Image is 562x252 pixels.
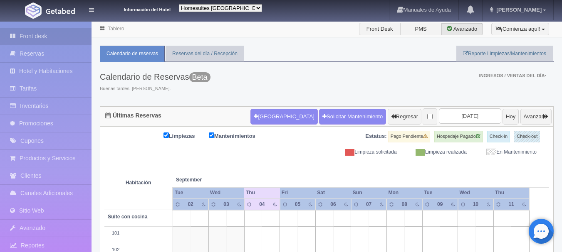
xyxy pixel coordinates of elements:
th: Mon [386,187,422,198]
span: Ingresos / Ventas del día [479,73,546,78]
a: Calendario de reservas [100,46,165,62]
th: Sat [315,187,351,198]
div: 07 [364,201,374,208]
label: Hospedaje Pagado [434,131,483,142]
label: Front Desk [359,23,401,35]
label: PMS [400,23,442,35]
label: Check-in [487,131,510,142]
div: 03 [221,201,231,208]
div: 02 [185,201,196,208]
label: Avanzado [441,23,483,35]
img: Getabed [46,8,75,14]
div: Limpieza realizada [403,149,473,156]
label: Estatus: [365,132,386,140]
th: Fri [280,187,316,198]
a: Tablero [108,26,124,32]
span: September [176,176,241,183]
a: Reservas del día / Recepción [166,46,244,62]
th: Wed [208,187,244,198]
div: 09 [435,201,445,208]
div: 04 [257,201,267,208]
h4: Últimas Reservas [105,113,161,119]
div: En Mantenimiento [473,149,543,156]
a: Solicitar Mantenimiento [319,109,386,125]
button: Avanzar [520,109,552,125]
th: Thu [244,187,280,198]
label: Check-out [514,131,540,142]
strong: Habitación [126,180,151,186]
label: Mantenimientos [209,131,268,140]
button: Regresar [388,109,421,125]
h3: Calendario de Reservas [100,72,210,81]
button: ¡Comienza aquí! [491,23,549,35]
input: Limpiezas [163,132,169,138]
dt: Información del Hotel [104,4,171,13]
div: Limpieza solicitada [333,149,403,156]
th: Tue [422,187,458,198]
th: Thu [493,187,529,198]
button: [GEOGRAPHIC_DATA] [250,109,317,125]
a: Reporte Limpiezas/Mantenimientos [456,46,553,62]
div: 08 [399,201,410,208]
label: Pago Pendiente [388,131,430,142]
span: Buenas tardes, [PERSON_NAME]. [100,86,210,92]
div: 10 [470,201,481,208]
th: Sun [351,187,387,198]
img: Getabed [25,2,42,19]
div: 05 [292,201,303,208]
th: Tue [173,187,208,198]
div: 06 [328,201,338,208]
label: Limpiezas [163,131,208,140]
button: Hoy [503,109,519,125]
span: [PERSON_NAME] [494,7,542,13]
input: Mantenimientos [209,132,214,138]
th: Wed [458,187,494,198]
b: Suite con cocina [108,214,147,220]
span: Esta versión se encuentra con las últimas actualizaciones para el PMS y esta en una fase de prueb... [189,72,210,82]
div: 11 [506,201,516,208]
div: 101 [108,230,169,237]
